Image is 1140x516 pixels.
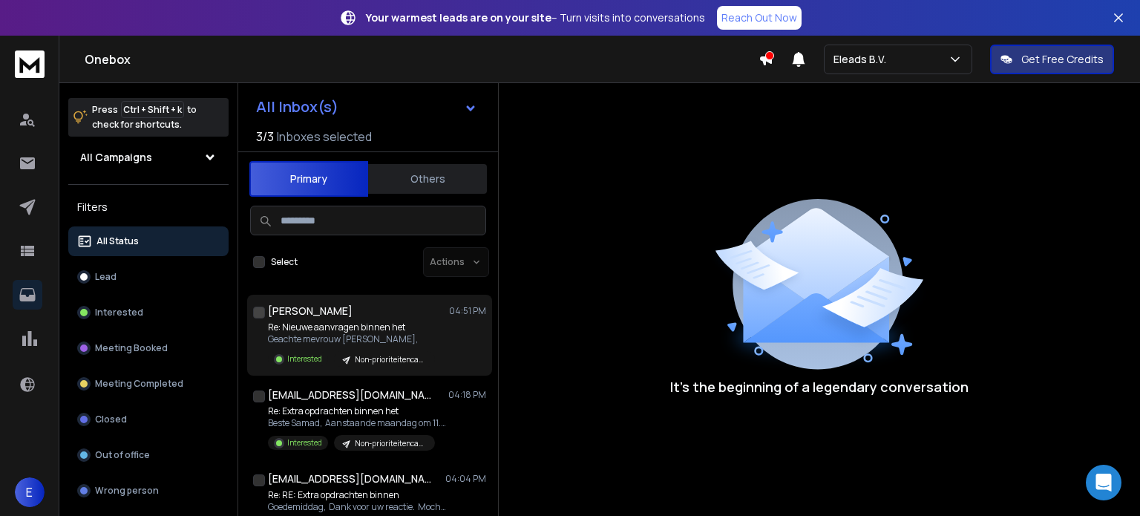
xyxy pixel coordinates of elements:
button: All Inbox(s) [244,92,489,122]
button: Primary [249,161,368,197]
h1: [EMAIL_ADDRESS][DOMAIN_NAME] [268,388,431,402]
p: Interested [287,353,322,365]
p: Re: Extra opdrachten binnen het [268,405,446,417]
h3: Inboxes selected [277,128,372,146]
a: Reach Out Now [717,6,802,30]
p: Eleads B.V. [833,52,892,67]
p: Re: Nieuwe aanvragen binnen het [268,321,435,333]
p: Wrong person [95,485,159,497]
button: Out of office [68,440,229,470]
p: Closed [95,414,127,425]
p: Non-prioriteitencampagne Hele Dag | Eleads [355,438,426,449]
p: All Status [96,235,139,247]
h1: Onebox [85,50,759,68]
strong: Your warmest leads are on your site [366,10,551,25]
p: Reach Out Now [721,10,797,25]
p: Geachte mevrouw [PERSON_NAME], [268,333,435,345]
p: Interested [287,437,322,448]
p: Non-prioriteitencampagne Hele Dag | Eleads [355,354,426,365]
div: Open Intercom Messenger [1086,465,1121,500]
button: Others [368,163,487,195]
p: Goedemiddag, Dank voor uw reactie. Mocht u [268,501,446,513]
h3: Filters [68,197,229,218]
h1: All Inbox(s) [256,99,338,114]
p: It’s the beginning of a legendary conversation [670,376,969,397]
p: Meeting Booked [95,342,168,354]
p: 04:18 PM [448,389,486,401]
button: E [15,477,45,507]
p: Interested [95,307,143,319]
button: Get Free Credits [990,45,1114,74]
button: Meeting Completed [68,369,229,399]
p: 04:51 PM [449,305,486,317]
h1: [PERSON_NAME] [268,304,353,319]
p: 04:04 PM [445,473,486,485]
h1: All Campaigns [80,150,152,165]
p: Press to check for shortcuts. [92,102,197,132]
p: – Turn visits into conversations [366,10,705,25]
span: 3 / 3 [256,128,274,146]
img: logo [15,50,45,78]
p: Beste Samad, Aanstaande maandag om 11.30 [268,417,446,429]
p: Meeting Completed [95,378,183,390]
span: Ctrl + Shift + k [121,101,184,118]
button: Wrong person [68,476,229,506]
p: Out of office [95,449,150,461]
p: Re: RE: Extra opdrachten binnen [268,489,446,501]
button: All Status [68,226,229,256]
button: Closed [68,405,229,434]
button: Meeting Booked [68,333,229,363]
p: Lead [95,271,117,283]
h1: [EMAIL_ADDRESS][DOMAIN_NAME] [268,471,431,486]
button: Interested [68,298,229,327]
p: Get Free Credits [1021,52,1104,67]
label: Select [271,256,298,268]
button: All Campaigns [68,143,229,172]
button: Lead [68,262,229,292]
